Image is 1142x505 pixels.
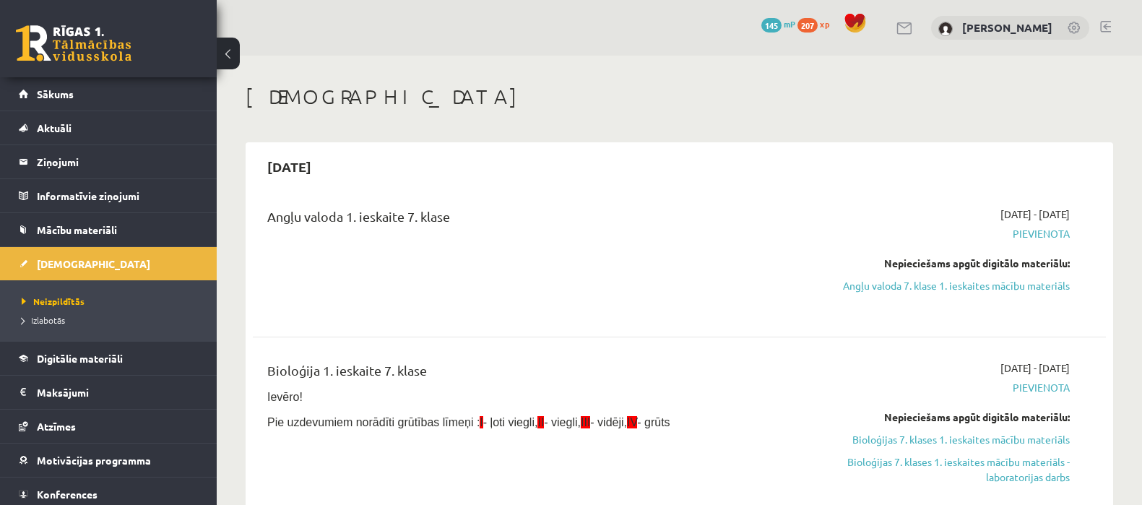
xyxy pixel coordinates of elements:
[19,410,199,443] a: Atzīmes
[19,111,199,144] a: Aktuāli
[37,179,199,212] legend: Informatīvie ziņojumi
[37,87,74,100] span: Sākums
[22,314,65,326] span: Izlabotās
[19,342,199,375] a: Digitālie materiāli
[19,376,199,409] a: Maksājumi
[627,416,637,428] span: IV
[797,18,818,33] span: 207
[817,410,1070,425] div: Nepieciešams apgūt digitālo materiālu:
[37,145,199,178] legend: Ziņojumi
[37,376,199,409] legend: Maksājumi
[784,18,795,30] span: mP
[37,223,117,236] span: Mācību materiāli
[480,416,483,428] span: I
[22,295,202,308] a: Neizpildītās
[938,22,953,36] img: Jānis Caucis
[19,145,199,178] a: Ziņojumi
[1000,361,1070,376] span: [DATE] - [DATE]
[37,420,76,433] span: Atzīmes
[817,278,1070,293] a: Angļu valoda 7. klase 1. ieskaites mācību materiāls
[797,18,836,30] a: 207 xp
[37,454,151,467] span: Motivācijas programma
[37,121,72,134] span: Aktuāli
[16,25,131,61] a: Rīgas 1. Tālmācības vidusskola
[817,380,1070,395] span: Pievienota
[537,416,544,428] span: II
[267,391,303,403] span: Ievēro!
[267,361,795,387] div: Bioloģija 1. ieskaite 7. klase
[246,85,1113,109] h1: [DEMOGRAPHIC_DATA]
[37,352,123,365] span: Digitālie materiāli
[817,226,1070,241] span: Pievienota
[19,247,199,280] a: [DEMOGRAPHIC_DATA]
[19,444,199,477] a: Motivācijas programma
[22,295,85,307] span: Neizpildītās
[761,18,795,30] a: 145 mP
[581,416,590,428] span: III
[761,18,782,33] span: 145
[22,314,202,327] a: Izlabotās
[820,18,829,30] span: xp
[267,416,670,428] span: Pie uzdevumiem norādīti grūtības līmeņi : - ļoti viegli, - viegli, - vidēji, - grūts
[253,150,326,184] h2: [DATE]
[37,488,98,501] span: Konferences
[1000,207,1070,222] span: [DATE] - [DATE]
[962,20,1052,35] a: [PERSON_NAME]
[19,213,199,246] a: Mācību materiāli
[19,179,199,212] a: Informatīvie ziņojumi
[817,454,1070,485] a: Bioloģijas 7. klases 1. ieskaites mācību materiāls - laboratorijas darbs
[817,256,1070,271] div: Nepieciešams apgūt digitālo materiālu:
[267,207,795,233] div: Angļu valoda 1. ieskaite 7. klase
[19,77,199,111] a: Sākums
[37,257,150,270] span: [DEMOGRAPHIC_DATA]
[817,432,1070,447] a: Bioloģijas 7. klases 1. ieskaites mācību materiāls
